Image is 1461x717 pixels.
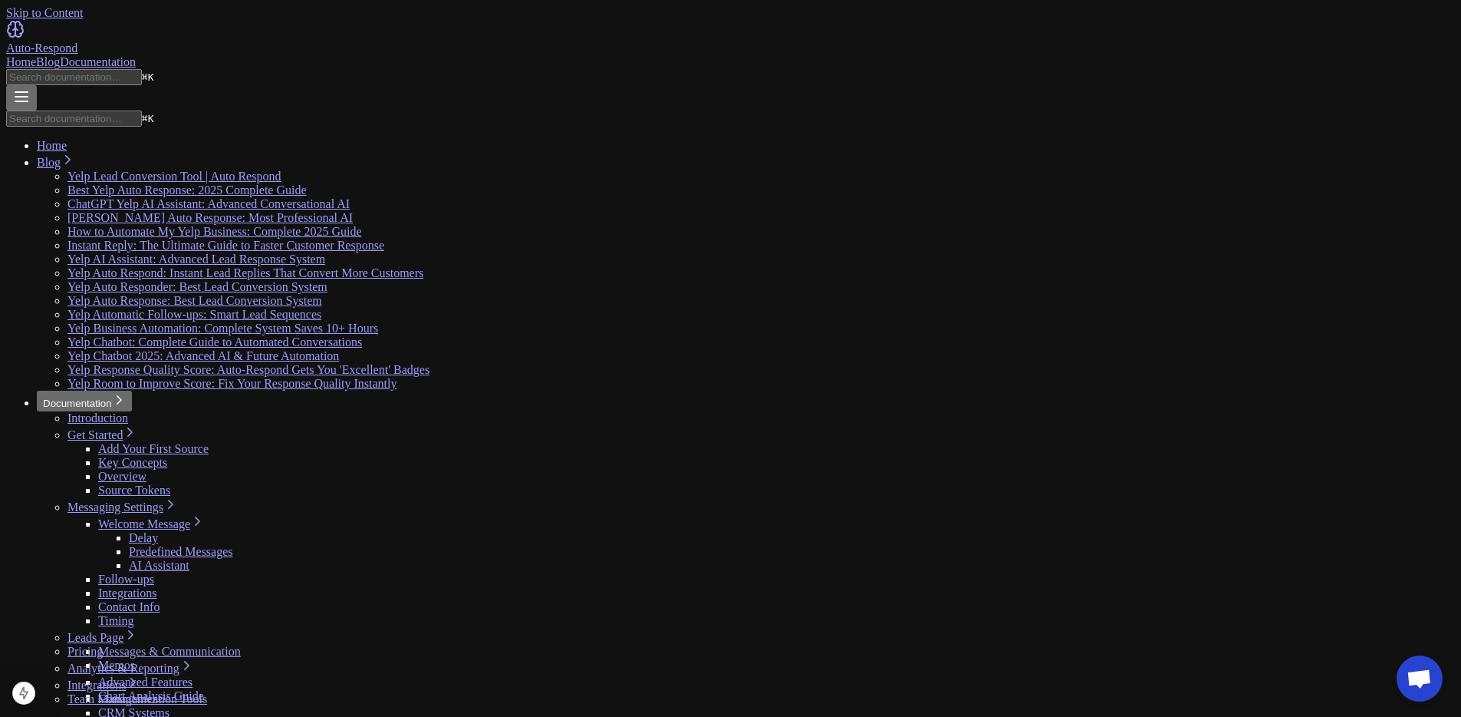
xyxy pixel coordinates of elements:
a: Yelp Chatbot: Complete Guide to Automated Conversations [67,335,362,349]
a: Pricing [67,645,103,658]
a: Yelp Response Quality Score: Auto-Respond Gets You 'Excellent' Badges [67,363,429,376]
a: Predefined Messages [129,545,233,558]
div: Auto-Respond [6,41,1455,55]
a: Introduction [67,411,128,425]
a: Documentation [60,55,136,68]
button: Menu [6,85,37,111]
a: Leads Page [67,631,137,644]
a: Blog [37,156,74,169]
a: AI Assistant [129,559,189,572]
div: Open chat [1397,656,1443,702]
kbd: K [142,71,154,83]
a: ChatGPT Yelp AI Assistant: Advanced Conversational AI [67,197,350,210]
a: Yelp Room to Improve Score: Fix Your Response Quality Instantly [67,377,397,390]
a: Home [6,55,36,68]
a: Yelp Auto Respond: Instant Lead Replies That Convert More Customers [67,266,423,279]
button: Documentation [37,391,132,411]
a: Analytics & Reporting [67,662,193,675]
a: Key Concepts [98,456,167,469]
input: Search documentation… [6,111,142,127]
a: How to Automate My Yelp Business: Complete 2025 Guide [67,225,362,238]
a: Delay [129,531,158,544]
a: Chart Analysis Guide [98,689,204,702]
a: Add Your First Source [98,442,209,455]
input: Search documentation… [6,69,142,85]
kbd: K [142,113,154,124]
a: Best Yelp Auto Response: 2025 Complete Guide [67,183,307,197]
a: Follow-ups [98,573,154,586]
a: [PERSON_NAME] Auto Response: Most Professional AI [67,211,353,224]
a: Team Management [67,692,162,705]
a: Advanced Features [98,676,192,689]
a: Home page [6,20,1455,55]
a: Timing [98,614,134,627]
a: Messaging Settings [67,501,177,514]
a: Skip to Content [6,6,83,19]
a: Yelp Auto Responder: Best Lead Conversion System [67,280,327,293]
a: Overview [98,470,146,483]
a: Contact Info [98,600,160,613]
a: Messages & Communication [98,645,241,658]
a: Yelp Automatic Follow-ups: Smart Lead Sequences [67,308,321,321]
a: Yelp Chatbot 2025: Advanced AI & Future Automation [67,349,339,362]
a: Yelp AI Assistant: Advanced Lead Response System [67,253,325,266]
a: Yelp Lead Conversion Tool | Auto Respond [67,170,281,183]
a: Yelp Business Automation: Complete System Saves 10+ Hours [67,322,378,335]
a: Blog [36,55,60,68]
span: ⌘ [142,71,148,83]
a: Source Tokens [98,484,170,497]
a: Instant Reply: The Ultimate Guide to Faster Customer Response [67,239,384,252]
a: Yelp Auto Response: Best Lead Conversion System [67,294,322,307]
a: Integrations [98,586,156,600]
span: ⌘ [142,113,148,124]
a: Get Started [67,428,137,441]
a: Home [37,139,67,152]
a: Integrations [67,679,140,692]
a: Welcome Message [98,517,204,530]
